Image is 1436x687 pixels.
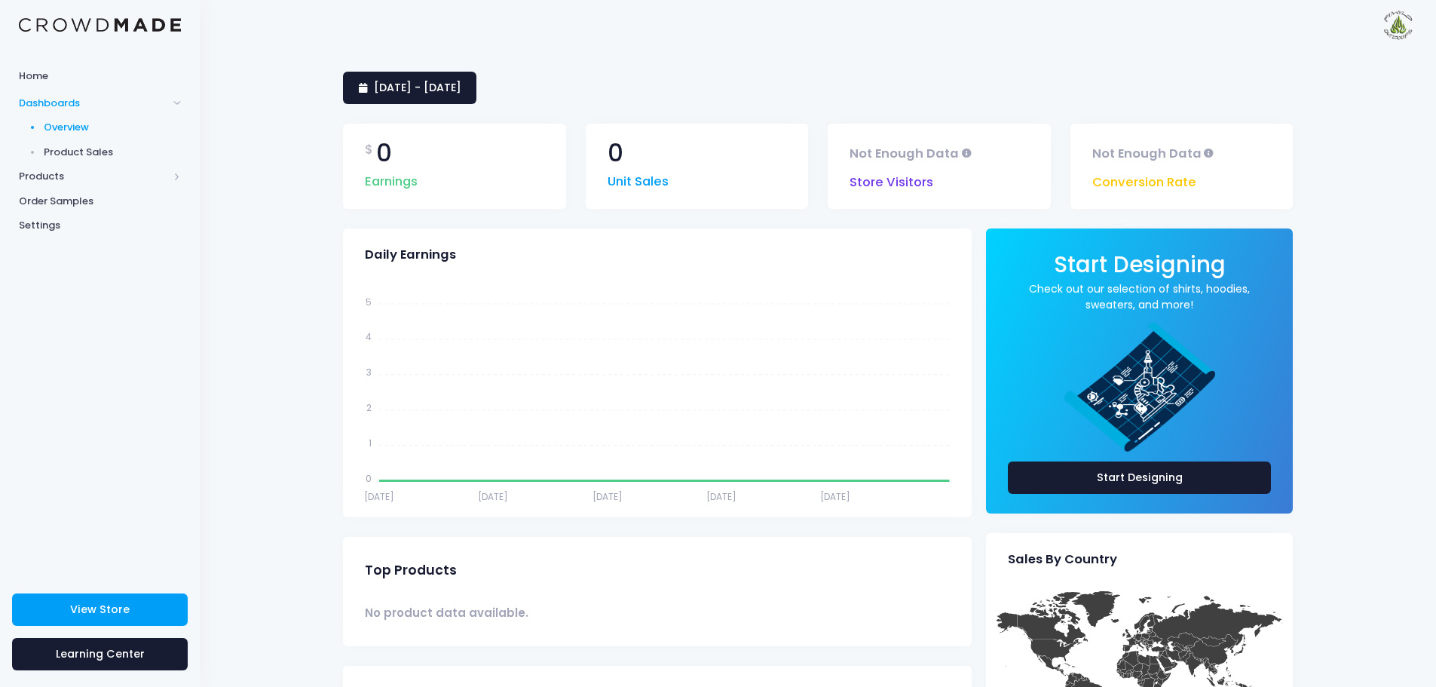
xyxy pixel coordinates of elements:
span: Daily Earnings [365,247,456,262]
img: User [1383,10,1413,40]
tspan: [DATE] [364,490,394,503]
tspan: 1 [369,437,372,449]
span: Store Visitors [850,166,933,192]
a: Check out our selection of shirts, hoodies, sweaters, and more! [1008,281,1271,313]
span: Overview [44,120,182,135]
a: [DATE] - [DATE] [343,72,476,104]
span: Home [19,69,181,84]
span: Conversion Rate [1092,166,1196,192]
span: Unit Sales [608,165,669,192]
span: 0 [376,141,392,166]
tspan: 4 [366,331,372,344]
a: Start Designing [1054,262,1226,276]
tspan: 2 [366,401,372,414]
tspan: 3 [366,367,372,379]
tspan: [DATE] [820,490,850,503]
span: $ [365,141,373,159]
span: Product Sales [44,145,182,160]
tspan: [DATE] [592,490,623,503]
img: Logo [19,18,181,32]
span: 0 [608,141,623,166]
tspan: [DATE] [706,490,736,503]
tspan: 5 [366,296,372,308]
span: Top Products [365,563,457,578]
span: Learning Center [56,646,145,661]
a: View Store [12,593,188,626]
span: [DATE] - [DATE] [374,80,461,95]
a: Learning Center [12,638,188,670]
a: Start Designing [1008,462,1271,494]
span: Dashboards [19,96,168,111]
span: Sales By Country [1008,552,1117,567]
span: Not Enough Data [1092,141,1202,166]
span: Products [19,169,168,184]
tspan: [DATE] [478,490,508,503]
span: Earnings [365,165,418,192]
span: Not Enough Data [850,141,959,166]
span: View Store [70,602,130,617]
tspan: 0 [366,472,372,485]
span: Settings [19,218,181,233]
span: Start Designing [1054,249,1226,280]
span: Order Samples [19,194,181,209]
span: No product data available. [365,605,528,621]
